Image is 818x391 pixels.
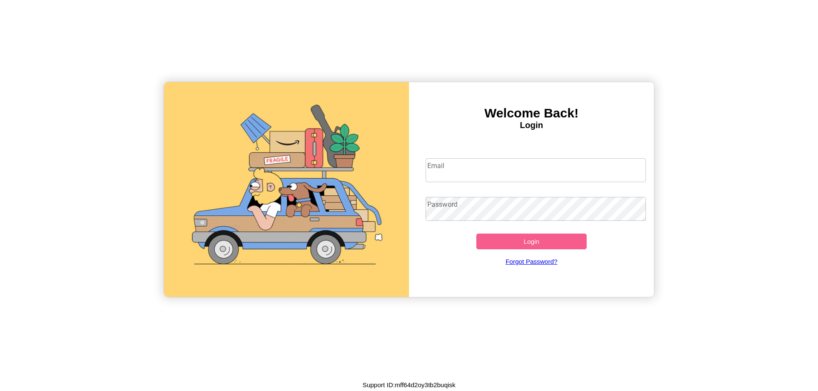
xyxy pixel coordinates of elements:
[476,234,587,249] button: Login
[409,106,654,120] h3: Welcome Back!
[409,120,654,130] h4: Login
[421,249,642,274] a: Forgot Password?
[363,379,455,391] p: Support ID: mff64d2oy3tb2buqisk
[164,82,409,297] img: gif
